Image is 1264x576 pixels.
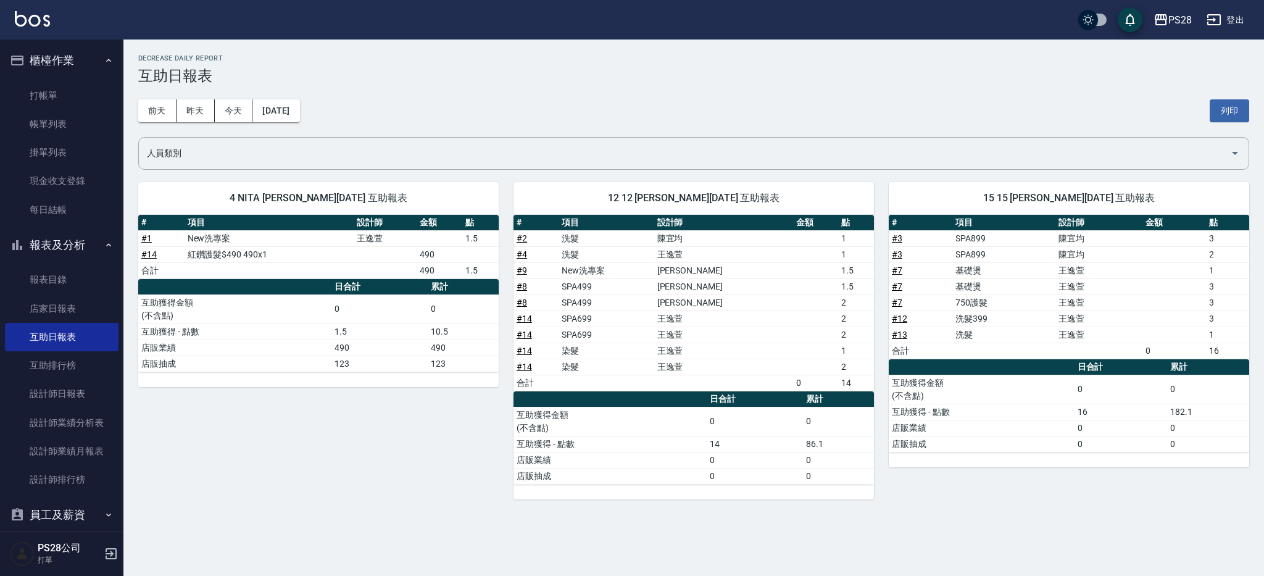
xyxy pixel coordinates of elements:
[952,230,1056,246] td: SPA899
[417,262,463,278] td: 490
[559,215,654,231] th: 項目
[1055,215,1142,231] th: 設計師
[513,407,707,436] td: 互助獲得金額 (不含點)
[1055,230,1142,246] td: 陳宜均
[838,294,874,311] td: 2
[331,279,428,295] th: 日合計
[654,294,793,311] td: [PERSON_NAME]
[513,436,707,452] td: 互助獲得 - 點數
[138,340,331,356] td: 店販業績
[793,215,838,231] th: 金額
[1206,246,1249,262] td: 2
[331,356,428,372] td: 123
[654,311,793,327] td: 王逸萱
[559,246,654,262] td: 洗髮
[838,230,874,246] td: 1
[5,323,118,351] a: 互助日報表
[138,67,1249,85] h3: 互助日報表
[838,327,874,343] td: 2
[892,249,902,259] a: #3
[513,452,707,468] td: 店販業績
[707,468,804,484] td: 0
[138,215,499,279] table: a dense table
[1055,311,1142,327] td: 王逸萱
[517,298,527,307] a: #8
[5,294,118,323] a: 店家日報表
[1142,215,1206,231] th: 金額
[904,192,1234,204] span: 15 15 [PERSON_NAME][DATE] 互助報表
[138,215,185,231] th: #
[5,465,118,494] a: 設計師排行榜
[1142,343,1206,359] td: 0
[1206,262,1249,278] td: 1
[513,375,559,391] td: 合計
[5,409,118,437] a: 設計師業績分析表
[838,246,874,262] td: 1
[952,246,1056,262] td: SPA899
[707,407,804,436] td: 0
[1055,262,1142,278] td: 王逸萱
[5,380,118,408] a: 設計師日報表
[417,246,463,262] td: 490
[252,99,299,122] button: [DATE]
[38,554,101,566] p: 打單
[428,323,499,340] td: 10.5
[517,233,527,243] a: #2
[803,391,874,407] th: 累計
[654,359,793,375] td: 王逸萱
[428,279,499,295] th: 累計
[517,330,532,340] a: #14
[417,215,463,231] th: 金額
[803,468,874,484] td: 0
[1206,343,1249,359] td: 16
[559,230,654,246] td: 洗髮
[138,294,331,323] td: 互助獲得金額 (不含點)
[1167,375,1249,404] td: 0
[654,215,793,231] th: 設計師
[517,249,527,259] a: #4
[354,215,417,231] th: 設計師
[5,499,118,531] button: 員工及薪資
[793,375,838,391] td: 0
[1206,311,1249,327] td: 3
[5,196,118,224] a: 每日結帳
[354,230,417,246] td: 王逸萱
[517,265,527,275] a: #9
[138,54,1249,62] h2: Decrease Daily Report
[141,233,152,243] a: #1
[185,230,354,246] td: New洗專案
[838,311,874,327] td: 2
[5,138,118,167] a: 掛單列表
[513,215,874,391] table: a dense table
[952,294,1056,311] td: 750護髮
[803,407,874,436] td: 0
[15,11,50,27] img: Logo
[892,282,902,291] a: #7
[654,230,793,246] td: 陳宜均
[1167,436,1249,452] td: 0
[153,192,484,204] span: 4 NITA [PERSON_NAME][DATE] 互助報表
[5,351,118,380] a: 互助排行榜
[513,391,874,485] table: a dense table
[892,265,902,275] a: #7
[892,330,907,340] a: #13
[1075,436,1168,452] td: 0
[513,215,559,231] th: #
[1167,420,1249,436] td: 0
[889,215,952,231] th: #
[654,343,793,359] td: 王逸萱
[10,541,35,566] img: Person
[952,215,1056,231] th: 項目
[1210,99,1249,122] button: 列印
[138,356,331,372] td: 店販抽成
[889,420,1075,436] td: 店販業績
[559,311,654,327] td: SPA699
[838,359,874,375] td: 2
[559,327,654,343] td: SPA699
[1075,375,1168,404] td: 0
[138,99,177,122] button: 前天
[331,340,428,356] td: 490
[889,404,1075,420] td: 互助獲得 - 點數
[559,262,654,278] td: New洗專案
[1055,278,1142,294] td: 王逸萱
